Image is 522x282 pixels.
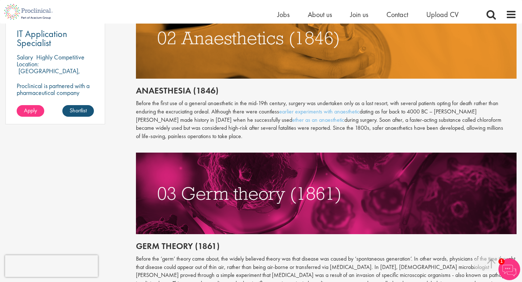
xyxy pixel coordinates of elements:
[17,105,44,117] a: Apply
[17,53,33,61] span: Salary
[498,258,520,280] img: Chatbot
[17,29,94,47] a: IT Application Specialist
[136,241,517,251] h2: Germ theory (1861)
[17,28,67,49] span: IT Application Specialist
[24,107,37,114] span: Apply
[17,60,39,68] span: Location:
[62,105,94,117] a: Shortlist
[292,116,344,124] a: ether as an anaesthetic
[36,53,84,61] p: Highly Competitive
[426,10,459,19] a: Upload CV
[136,86,517,95] h2: Anaesthesia (1846)
[308,10,332,19] a: About us
[350,10,368,19] a: Join us
[498,258,505,265] span: 1
[5,255,98,277] iframe: reCAPTCHA
[386,10,408,19] a: Contact
[17,67,80,82] p: [GEOGRAPHIC_DATA], [GEOGRAPHIC_DATA]
[136,153,517,234] img: germ theory
[136,99,517,141] p: Before the first use of a general anaesthetic in the mid-19th century, surgery was undertaken onl...
[277,10,290,19] a: Jobs
[17,82,94,124] p: Proclinical is partnered with a pharmaceutical company seeking an IT Application Specialist to jo...
[279,108,360,115] a: earlier experiments with anaesthetic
